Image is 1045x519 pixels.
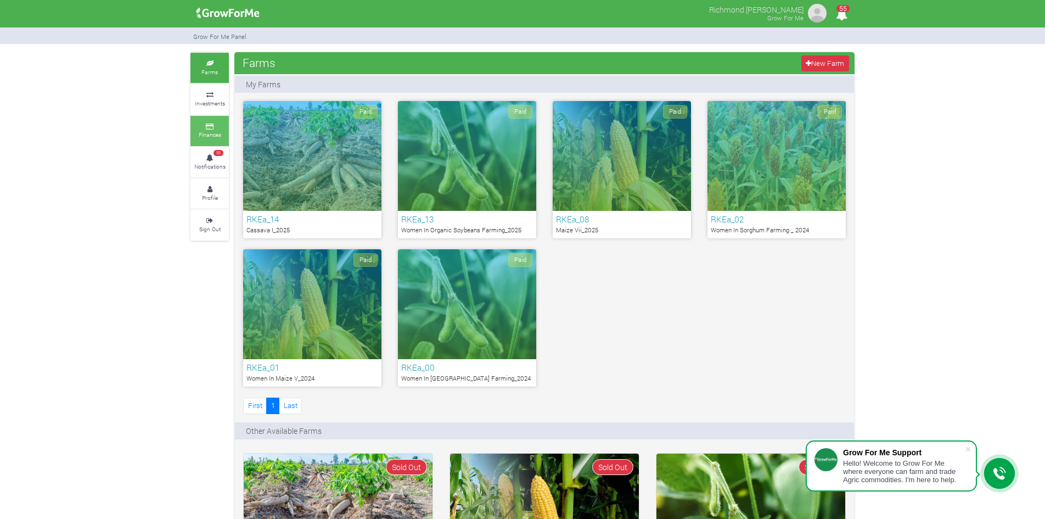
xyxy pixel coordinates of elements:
[592,459,633,475] span: Sold Out
[279,398,302,414] a: Last
[663,105,687,119] span: Paid
[556,214,688,224] h6: RKEa_08
[831,2,852,27] i: Notifications
[246,362,378,372] h6: RKEa_01
[553,101,691,238] a: Paid RKEa_08 Maize Vii_2025
[193,32,246,41] small: Grow For Me Panel
[246,374,378,383] p: Women In Maize V_2024
[801,55,849,71] a: New Farm
[194,163,226,170] small: Notifications
[202,194,218,202] small: Profile
[266,398,279,414] a: 1
[246,425,322,437] p: Other Available Farms
[386,459,427,475] span: Sold Out
[799,459,840,475] span: Sold Out
[709,2,804,15] p: Richmond [PERSON_NAME]
[401,214,533,224] h6: RKEa_13
[508,105,532,119] span: Paid
[190,116,229,146] a: Finances
[353,105,378,119] span: Paid
[401,226,533,235] p: Women In Organic Soybeans Farming_2025
[398,249,536,387] a: Paid RKEa_00 Women In [GEOGRAPHIC_DATA] Farming_2024
[190,53,229,83] a: Farms
[190,84,229,114] a: Investments
[707,101,846,238] a: Paid RKEa_02 Women In Sorghum Farming _ 2024
[711,214,842,224] h6: RKEa_02
[246,79,280,90] p: My Farms
[711,226,842,235] p: Women In Sorghum Farming _ 2024
[398,101,536,238] a: Paid RKEa_13 Women In Organic Soybeans Farming_2025
[246,214,378,224] h6: RKEa_14
[843,448,965,457] div: Grow For Me Support
[240,52,278,74] span: Farms
[246,226,378,235] p: Cassava I_2025
[201,68,218,76] small: Farms
[243,249,381,387] a: Paid RKEa_01 Women In Maize V_2024
[508,253,532,267] span: Paid
[193,2,263,24] img: growforme image
[243,398,267,414] a: First
[836,5,850,12] span: 55
[190,210,229,240] a: Sign Out
[831,10,852,21] a: 55
[190,178,229,209] a: Profile
[401,374,533,383] p: Women In [GEOGRAPHIC_DATA] Farming_2024
[806,2,828,24] img: growforme image
[199,131,221,138] small: Finances
[818,105,842,119] span: Paid
[214,150,223,157] span: 55
[195,99,225,107] small: Investments
[353,253,378,267] span: Paid
[243,398,302,414] nav: Page Navigation
[199,225,221,233] small: Sign Out
[190,147,229,177] a: 55 Notifications
[243,101,381,238] a: Paid RKEa_14 Cassava I_2025
[767,14,804,22] small: Grow For Me
[556,226,688,235] p: Maize Vii_2025
[401,362,533,372] h6: RKEa_00
[843,459,965,484] div: Hello! Welcome to Grow For Me where everyone can farm and trade Agric commodities. I'm here to help.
